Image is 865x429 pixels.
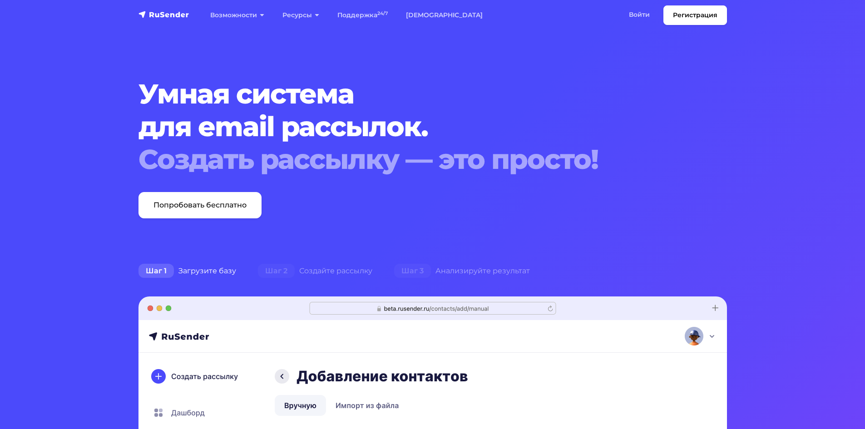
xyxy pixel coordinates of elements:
[328,6,397,25] a: Поддержка24/7
[138,143,677,176] div: Создать рассылку — это просто!
[138,10,189,19] img: RuSender
[394,264,431,278] span: Шаг 3
[397,6,492,25] a: [DEMOGRAPHIC_DATA]
[138,192,262,218] a: Попробовать бесплатно
[128,262,247,280] div: Загрузите базу
[620,5,659,24] a: Войти
[377,10,388,16] sup: 24/7
[663,5,727,25] a: Регистрация
[273,6,328,25] a: Ресурсы
[383,262,541,280] div: Анализируйте результат
[201,6,273,25] a: Возможности
[258,264,295,278] span: Шаг 2
[138,78,677,176] h1: Умная система для email рассылок.
[138,264,174,278] span: Шаг 1
[247,262,383,280] div: Создайте рассылку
